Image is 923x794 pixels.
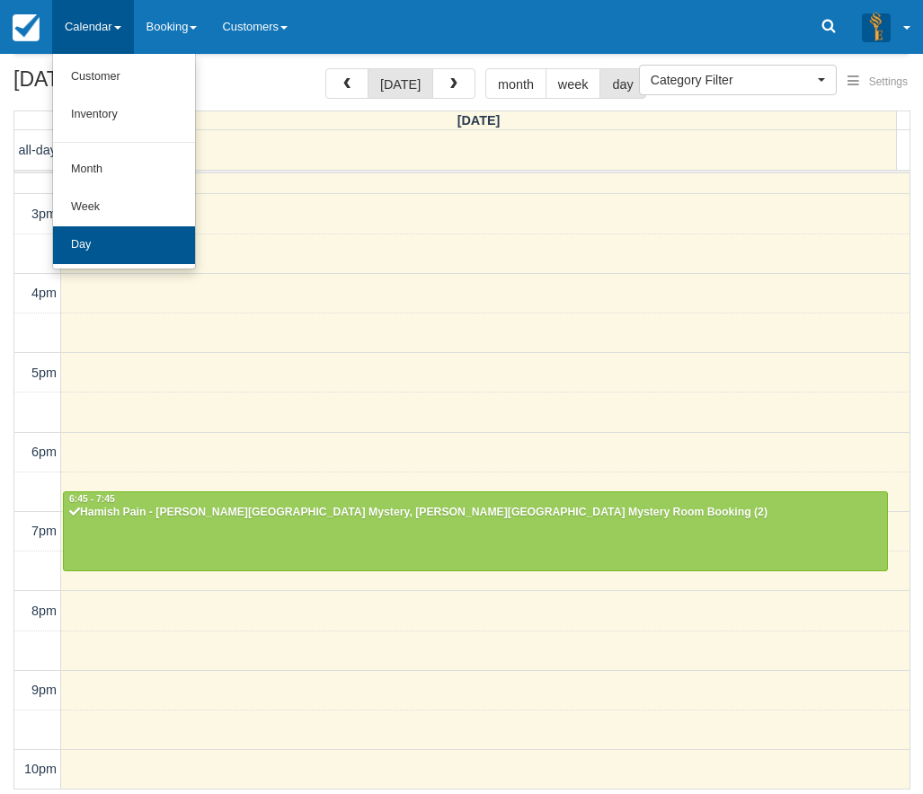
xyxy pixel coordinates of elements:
button: [DATE] [368,68,433,99]
button: month [485,68,546,99]
span: [DATE] [457,113,501,128]
span: 5pm [31,366,57,380]
span: Settings [869,75,908,88]
button: Category Filter [639,65,837,95]
span: 9pm [31,683,57,697]
h2: [DATE] [13,68,241,101]
img: A3 [862,13,891,41]
a: Customer [53,58,195,96]
a: Inventory [53,96,195,134]
span: 3pm [31,207,57,221]
span: 6:45 - 7:45 [69,494,115,504]
ul: Calendar [52,54,196,269]
img: checkfront-main-nav-mini-logo.png [13,14,40,41]
button: week [546,68,601,99]
a: Day [53,226,195,264]
span: 10pm [24,762,57,776]
span: 6pm [31,445,57,459]
a: Week [53,189,195,226]
a: 6:45 - 7:45Hamish Pain - [PERSON_NAME][GEOGRAPHIC_DATA] Mystery, [PERSON_NAME][GEOGRAPHIC_DATA] M... [63,491,888,570]
span: Category Filter [651,71,813,89]
button: day [599,68,645,99]
span: 8pm [31,604,57,618]
button: Settings [837,69,919,95]
div: Hamish Pain - [PERSON_NAME][GEOGRAPHIC_DATA] Mystery, [PERSON_NAME][GEOGRAPHIC_DATA] Mystery Room... [68,506,883,520]
span: all-day [19,143,57,157]
a: Month [53,151,195,189]
span: 7pm [31,524,57,538]
span: 4pm [31,286,57,300]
